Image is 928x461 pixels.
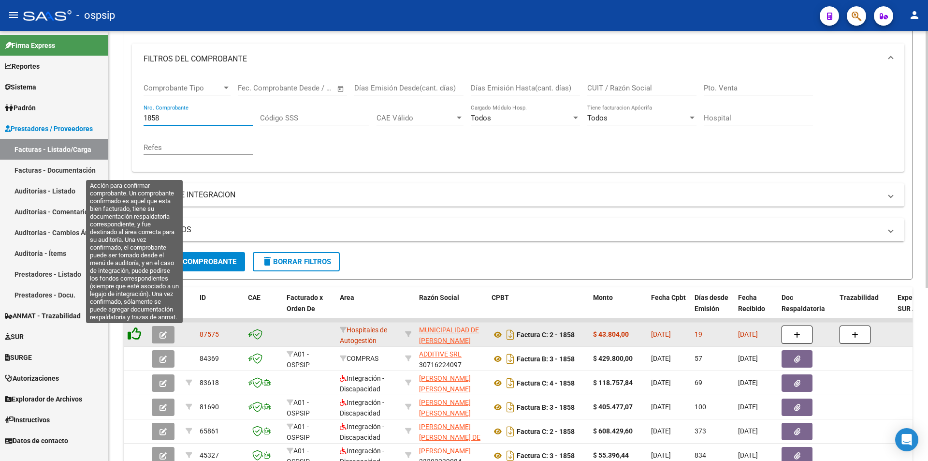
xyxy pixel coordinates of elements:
[738,451,758,459] span: [DATE]
[738,427,758,435] span: [DATE]
[419,350,462,358] span: ADDITIVE SRL
[287,350,310,369] span: A01 - OSPSIP
[200,355,219,362] span: 84369
[5,82,36,92] span: Sistema
[517,331,575,339] strong: Factura C: 2 - 1858
[5,40,55,51] span: Firma Express
[415,287,488,330] datatable-header-cell: Razón Social
[840,294,879,301] span: Trazabilidad
[734,287,778,330] datatable-header-cell: Fecha Recibido
[504,424,517,439] i: Descargar documento
[132,252,245,271] button: Buscar Comprobante
[5,123,93,134] span: Prestadores / Proveedores
[738,330,758,338] span: [DATE]
[504,351,517,367] i: Descargar documento
[200,427,219,435] span: 65861
[132,44,904,74] mat-expansion-panel-header: FILTROS DEL COMPROBANTE
[200,294,206,301] span: ID
[278,84,325,92] input: End date
[340,355,378,362] span: COMPRAS
[593,379,633,387] strong: $ 118.757,84
[738,403,758,411] span: [DATE]
[5,394,82,404] span: Explorador de Archivos
[695,294,728,312] span: Días desde Emisión
[895,428,918,451] div: Open Intercom Messenger
[261,255,273,267] mat-icon: delete
[695,403,706,411] span: 100
[144,224,881,235] mat-panel-title: MAS FILTROS
[287,423,310,442] span: A01 - OSPSIP
[419,423,484,453] span: [PERSON_NAME] [PERSON_NAME] DE [GEOGRAPHIC_DATA]
[340,423,384,442] span: Integración - Discapacidad
[196,287,244,330] datatable-header-cell: ID
[651,294,686,301] span: Fecha Cpbt
[144,84,222,92] span: Comprobante Tipo
[5,103,36,113] span: Padrón
[336,287,401,330] datatable-header-cell: Area
[200,379,219,387] span: 83618
[132,218,904,241] mat-expansion-panel-header: MAS FILTROS
[647,287,691,330] datatable-header-cell: Fecha Cpbt
[517,355,575,363] strong: Factura B: 3 - 1858
[419,373,484,393] div: 27306055947
[419,325,484,345] div: 30999006813
[5,352,32,363] span: SURGE
[419,421,484,442] div: 27165443360
[238,84,269,92] input: Start date
[141,257,236,266] span: Buscar Comprobante
[488,287,589,330] datatable-header-cell: CPBT
[504,375,517,391] i: Descargar documento
[738,294,765,312] span: Fecha Recibido
[8,9,19,21] mat-icon: menu
[419,326,479,345] span: MUNICIPALIDAD DE [PERSON_NAME]
[248,294,261,301] span: CAE
[244,287,283,330] datatable-header-cell: CAE
[593,355,633,362] strong: $ 429.800,00
[593,330,629,338] strong: $ 43.804,00
[5,415,50,425] span: Instructivos
[517,379,575,387] strong: Factura C: 4 - 1858
[5,435,68,446] span: Datos de contacto
[695,355,702,362] span: 57
[261,257,331,266] span: Borrar Filtros
[144,190,881,200] mat-panel-title: FILTROS DE INTEGRACION
[695,330,702,338] span: 19
[695,451,706,459] span: 834
[200,403,219,411] span: 81690
[5,311,81,321] span: ANMAT - Trazabilidad
[144,54,881,64] mat-panel-title: FILTROS DEL COMPROBANTE
[782,294,825,312] span: Doc Respaldatoria
[593,451,629,459] strong: $ 55.396,44
[589,287,647,330] datatable-header-cell: Monto
[141,255,152,267] mat-icon: search
[200,330,219,338] span: 87575
[340,374,384,393] span: Integración - Discapacidad
[909,9,920,21] mat-icon: person
[253,252,340,271] button: Borrar Filtros
[651,427,671,435] span: [DATE]
[587,114,608,122] span: Todos
[5,61,40,72] span: Reportes
[651,379,671,387] span: [DATE]
[340,326,387,345] span: Hospitales de Autogestión
[132,183,904,207] mat-expansion-panel-header: FILTROS DE INTEGRACION
[340,399,384,417] span: Integración - Discapacidad
[517,428,575,435] strong: Factura C: 2 - 1858
[504,327,517,342] i: Descargar documento
[691,287,734,330] datatable-header-cell: Días desde Emisión
[283,287,336,330] datatable-header-cell: Facturado x Orden De
[778,287,836,330] datatable-header-cell: Doc Respaldatoria
[695,379,702,387] span: 69
[593,403,633,411] strong: $ 405.477,07
[132,74,904,172] div: FILTROS DEL COMPROBANTE
[335,83,347,94] button: Open calendar
[651,330,671,338] span: [DATE]
[5,373,59,384] span: Autorizaciones
[836,287,894,330] datatable-header-cell: Trazabilidad
[695,427,706,435] span: 373
[651,451,671,459] span: [DATE]
[504,400,517,415] i: Descargar documento
[377,114,455,122] span: CAE Válido
[419,397,484,417] div: 20383547084
[651,355,671,362] span: [DATE]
